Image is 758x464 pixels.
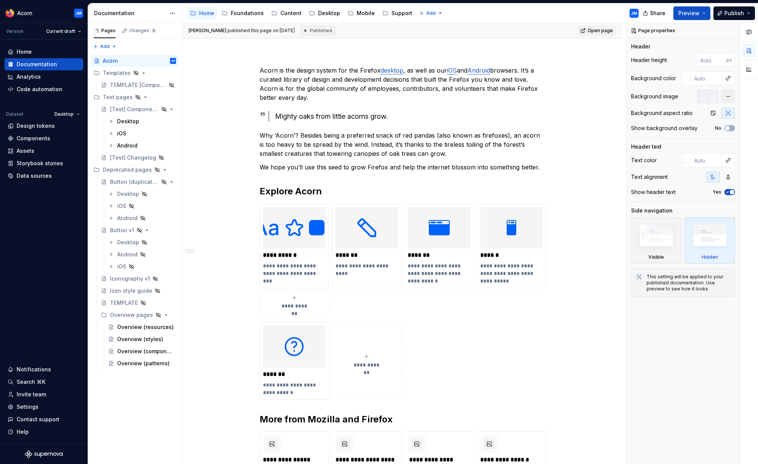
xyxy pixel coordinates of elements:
[105,321,179,333] a: Overview (resources)
[713,189,721,195] label: Yes
[98,273,179,285] a: Iconography v1
[46,28,75,34] span: Current draft
[588,28,613,34] span: Open page
[480,207,543,248] img: 0c464354-150e-44a8-86d7-234d13b7770d.png
[678,9,699,17] span: Preview
[110,227,134,234] div: Button v1
[391,9,412,17] div: Support
[275,111,545,122] div: Mighty oaks from little acorns grow.
[263,326,326,367] img: b2584830-a790-4f92-8eb9-96955cc48125.png
[17,160,63,167] div: Storybook stories
[51,109,83,119] button: Desktop
[25,450,63,458] svg: Supernova Logo
[98,176,179,188] a: Button (duplicate test)
[5,363,83,376] button: Notifications
[17,147,34,155] div: Assets
[631,109,693,117] div: Background aspect ratio
[379,7,415,19] a: Support
[117,202,126,210] div: iOS
[91,55,179,369] div: Page tree
[17,85,62,93] div: Code automation
[5,120,83,132] a: Design tokens
[98,285,179,297] a: Icon style guide
[105,115,179,127] a: Desktop
[408,207,470,248] img: c5019ec2-d3c5-421b-9849-a0010f0e6a74.png
[110,154,156,161] div: [Test] Changelog
[105,357,179,369] a: Overview (patterns)
[110,81,166,89] div: TEMPLATE [Component page]
[17,391,46,398] div: Invite team
[631,43,650,50] div: Header
[110,275,150,282] div: Iconography v1
[17,403,39,411] div: Settings
[110,106,159,113] div: [Test] Component overview
[336,207,398,248] img: c0e64498-20d3-43a9-8bab-a060faa9ef88.png
[105,261,179,273] a: iOS
[98,152,179,164] a: [Test] Changelog
[91,41,119,52] button: Add
[5,9,14,18] img: 894890ef-b4b9-4142-abf4-a08b65caed53.png
[219,7,267,19] a: Foundations
[5,71,83,83] a: Analytics
[5,83,83,95] a: Code automation
[631,207,673,214] div: Side navigation
[5,132,83,144] a: Components
[5,46,83,58] a: Home
[117,323,174,331] div: Overview (resources)
[6,28,23,34] div: Version
[357,9,375,17] div: Mobile
[171,57,175,65] div: JM
[578,25,616,36] a: Open page
[91,55,179,67] a: AcornJM
[691,71,722,85] input: Auto
[105,333,179,345] a: Overview (styles)
[306,7,343,19] a: Desktop
[673,6,710,20] button: Preview
[260,131,545,158] p: Why ‘Acorn’? Besides being a preferred snack of red pandas (also known as firefoxes), an acorn is...
[117,130,126,137] div: iOS
[103,166,152,174] div: Deprecated pages
[110,311,153,319] div: Overview pages
[2,5,86,21] button: AcornJM
[5,426,83,438] button: Help
[685,217,735,264] div: Hidden
[187,6,415,21] div: Page tree
[5,145,83,157] a: Assets
[301,26,335,35] div: Published
[100,43,110,50] span: Add
[260,163,545,172] p: We hope you’ll use this seed to grow Firefox and help the internet blossom into something better.
[117,118,139,125] div: Desktop
[318,9,340,17] div: Desktop
[5,157,83,169] a: Storybook stories
[280,9,302,17] div: Content
[103,69,131,77] div: Templates
[189,28,226,33] span: [PERSON_NAME]
[105,140,179,152] a: Android
[94,28,116,34] div: Pages
[17,366,51,373] div: Notifications
[268,7,305,19] a: Content
[43,26,85,37] button: Current draft
[105,200,179,212] a: iOS
[103,93,133,101] div: Test pages
[631,124,698,132] div: Show background overlay
[631,93,678,100] div: Background image
[17,172,52,180] div: Data sources
[5,58,83,70] a: Documentation
[724,9,744,17] span: Publish
[631,188,676,196] div: Show header text
[260,66,545,102] p: Acorn is the design system for the Firefox , as well as our and browsers. It’s a curated library ...
[650,9,665,17] span: Share
[17,122,55,130] div: Design tokens
[187,7,217,19] a: Home
[17,73,41,81] div: Analytics
[648,254,664,260] div: Visible
[697,53,726,67] input: Auto
[54,111,74,117] span: Desktop
[17,61,57,68] div: Documentation
[91,91,179,103] div: Test pages
[199,9,214,17] div: Home
[639,6,670,20] button: Share
[98,103,179,115] a: [Test] Component overview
